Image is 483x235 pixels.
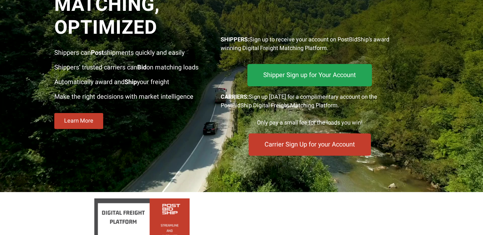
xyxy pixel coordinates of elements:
span: Learn More [64,118,93,124]
p: Make the right decisions with market intelligence [54,92,211,102]
div: Sign up [DATE] for a complimentary account on the PostBidShip Digital Freight Matching Platform. [221,93,399,110]
strong: CARRIERS: [221,93,249,101]
span: Shipper Sign up for Your Account [265,72,354,78]
a: Learn More [54,113,103,129]
strong: Post [91,48,104,57]
a: Shipper Sign up for Your Account [250,64,369,86]
strong: Bid [137,63,146,72]
p: Sign up to receive your account on PostBidShip’s award winning Digital Freight Matching Platform. [221,35,399,53]
div: Only pay a small fee for the loads you win! [221,118,399,127]
strong: SHIPPERS: [221,35,249,44]
span: Carrier Sign Up for your Account [265,141,355,148]
p: Shippers can shipments quickly and easily [54,48,211,58]
p: Shippers’ trusted carriers can on matching loads [54,63,211,72]
strong: Ship [124,77,137,87]
p: Automatically award and your freight [54,77,211,87]
a: Carrier Sign Up for your Account [249,133,371,156]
